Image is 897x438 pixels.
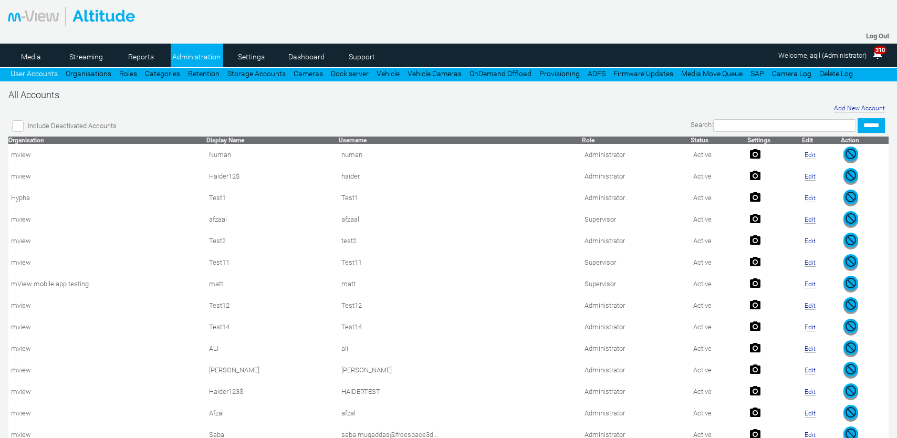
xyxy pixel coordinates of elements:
td: Supervisor [582,273,691,295]
td: Administrator [582,187,691,208]
a: Edit [805,259,816,267]
td: Active [691,230,747,252]
img: user-active-green-icon.svg [843,297,858,312]
span: Contact Method: SMS and Email [209,194,226,202]
td: Active [691,295,747,316]
span: test2 [341,237,357,245]
a: Deactivate [843,220,858,227]
img: user-active-green-icon.svg [843,147,858,161]
td: Administrator [582,359,691,381]
a: Edit [805,280,816,288]
span: Test12 [341,301,362,309]
a: Media Move Queue [681,69,743,78]
span: mview [11,301,31,309]
a: Cameras [294,69,323,78]
a: OnDemand Offload [470,69,531,78]
span: All Accounts [8,89,59,100]
a: Firmware Updates [613,69,673,78]
a: Vehicle Cameras [408,69,462,78]
span: Contact Method: SMS and Email [209,280,223,288]
a: Deactivate [843,284,858,292]
td: Active [691,208,747,230]
a: Edit [805,194,816,202]
a: Deactivate [843,176,858,184]
span: Contact Method: SMS and Email [209,237,226,245]
span: Contact Method: SMS and Email [209,409,224,417]
span: numan [341,151,362,159]
img: user-active-green-icon.svg [843,340,858,355]
a: Deactivate [843,413,858,421]
span: HAIDERTEST [341,388,380,395]
a: Edit [805,237,816,245]
span: Contact Method: SMS and Email [209,172,239,180]
img: user-active-green-icon.svg [843,276,858,290]
span: Contact Method: SMS and Email [209,388,243,395]
td: Administrator [582,402,691,424]
td: Active [691,273,747,295]
span: Contact Method: SMS and Email [209,215,227,223]
span: Contact Method: SMS and Email [209,345,218,352]
a: Roles [119,69,137,78]
a: Edit [805,324,816,331]
a: Edit [805,410,816,418]
span: mview [11,258,31,266]
a: Delete Log [819,69,853,78]
a: Log Out [866,32,889,40]
span: mView mobile app testing [11,280,89,288]
a: ADFS [588,69,606,78]
span: Test14 [341,323,362,331]
td: Active [691,252,747,273]
span: Test11 [341,258,362,266]
span: mview [11,215,31,223]
td: Administrator [582,338,691,359]
a: Status [691,137,708,144]
a: Deactivate [843,370,858,378]
td: Administrator [582,381,691,402]
td: Active [691,338,747,359]
a: Vehicle [377,69,400,78]
a: Deactivate [843,392,858,400]
td: Administrator [582,165,691,187]
td: Active [691,165,747,187]
img: camera24.png [750,299,760,310]
img: user-active-green-icon.svg [843,405,858,420]
a: Deactivate [843,263,858,270]
th: Settings [747,137,802,144]
span: Hypha [11,194,30,202]
img: camera24.png [750,256,760,267]
a: Organisations [66,69,111,78]
img: user-active-green-icon.svg [843,190,858,204]
td: Active [691,402,747,424]
img: camera24.png [750,364,760,374]
a: SAP [750,69,764,78]
td: Active [691,381,747,402]
a: Add New Account [834,105,885,112]
a: Deactivate [843,198,858,206]
span: Contact Method: SMS and Email [209,323,230,331]
span: mview [11,409,31,417]
a: Deactivate [843,349,858,357]
span: afzal [341,409,356,417]
span: ali [341,345,348,352]
img: camera24.png [750,385,760,396]
span: michael [341,366,392,374]
td: Supervisor [582,208,691,230]
span: mview [11,323,31,331]
img: user-active-green-icon.svg [843,254,858,269]
a: Settings [226,49,277,65]
a: Dock server [331,69,369,78]
a: Edit [805,216,816,224]
div: Search: [325,118,885,133]
th: Action [841,137,889,144]
span: Contact Method: SMS and Email [209,366,259,374]
span: Contact Method: SMS and Email [209,258,230,266]
a: Retention [188,69,220,78]
span: haider [341,172,360,180]
a: Camera Log [772,69,811,78]
a: Deactivate [843,155,858,163]
a: Support [336,49,387,65]
span: Contact Method: SMS and Email [209,301,230,309]
td: Active [691,144,747,165]
a: Provisioning [539,69,580,78]
td: Active [691,359,747,381]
